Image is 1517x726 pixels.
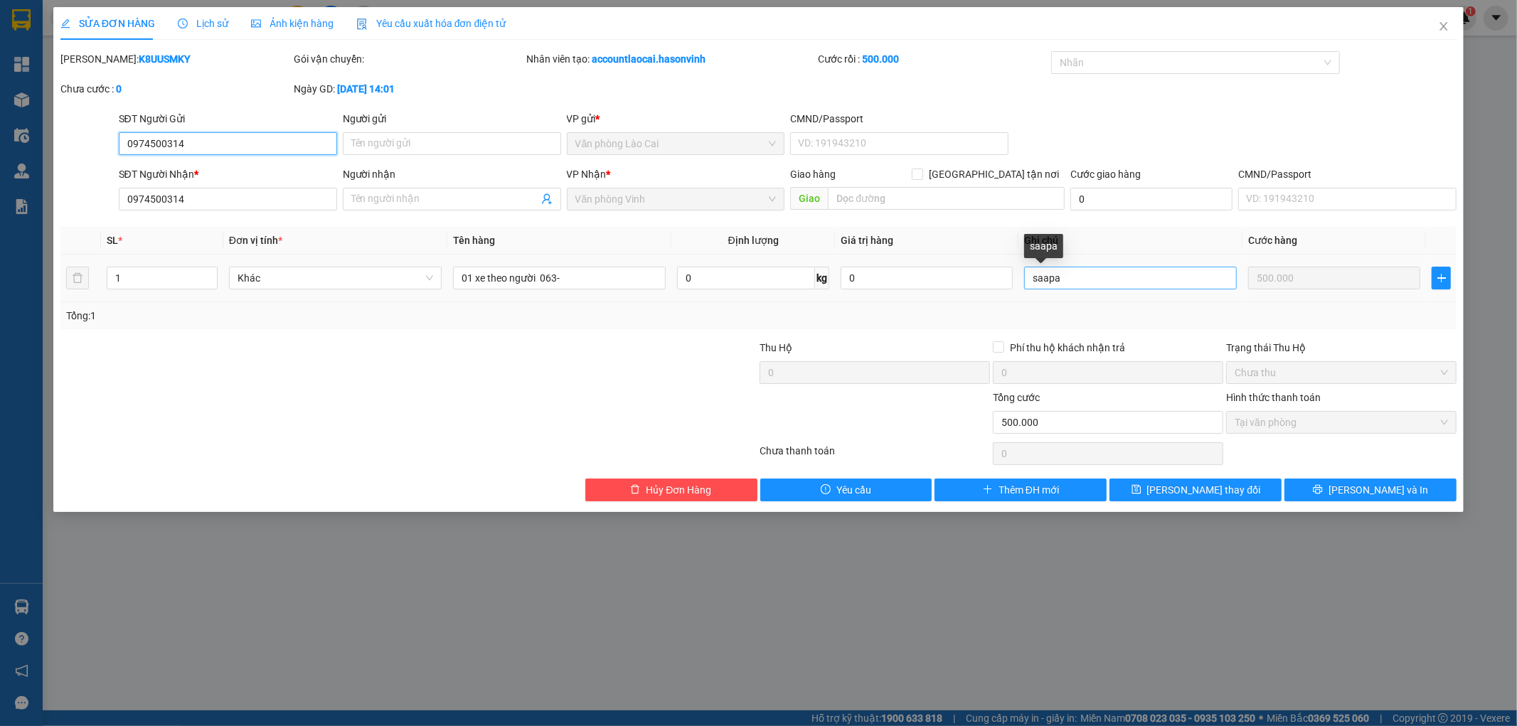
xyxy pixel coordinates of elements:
[116,83,122,95] b: 0
[1004,340,1131,356] span: Phí thu hộ khách nhận trả
[1070,188,1233,210] input: Cước giao hàng
[337,83,395,95] b: [DATE] 14:01
[178,18,228,29] span: Lịch sử
[592,53,706,65] b: accountlaocai.hasonvinh
[1432,272,1450,284] span: plus
[646,482,711,498] span: Hủy Đơn Hàng
[728,235,779,246] span: Định lượng
[1132,484,1141,496] span: save
[1438,21,1449,32] span: close
[60,18,70,28] span: edit
[1024,267,1237,289] input: Ghi Chú
[1432,267,1451,289] button: plus
[760,342,792,353] span: Thu Hộ
[251,18,261,28] span: picture
[759,443,992,468] div: Chưa thanh toán
[294,51,524,67] div: Gói vận chuyển:
[1313,484,1323,496] span: printer
[356,18,506,29] span: Yêu cầu xuất hóa đơn điện tử
[567,111,785,127] div: VP gửi
[935,479,1107,501] button: plusThêm ĐH mới
[630,484,640,496] span: delete
[107,235,118,246] span: SL
[60,18,155,29] span: SỬA ĐƠN HÀNG
[983,484,993,496] span: plus
[923,166,1065,182] span: [GEOGRAPHIC_DATA] tận nơi
[818,51,1048,67] div: Cước rồi :
[821,484,831,496] span: exclamation-circle
[453,235,495,246] span: Tên hàng
[1329,482,1428,498] span: [PERSON_NAME] và In
[343,111,561,127] div: Người gửi
[1024,234,1063,258] div: saapa
[139,53,191,65] b: K8UUSMKY
[238,267,433,289] span: Khác
[294,81,524,97] div: Ngày GD:
[119,166,337,182] div: SĐT Người Nhận
[993,392,1040,403] span: Tổng cước
[790,111,1008,127] div: CMND/Passport
[1018,227,1242,255] th: Ghi chú
[841,235,893,246] span: Giá trị hàng
[760,479,932,501] button: exclamation-circleYêu cầu
[1109,479,1282,501] button: save[PERSON_NAME] thay đổi
[119,111,337,127] div: SĐT Người Gửi
[229,235,282,246] span: Đơn vị tính
[815,267,829,289] span: kg
[527,51,816,67] div: Nhân viên tạo:
[60,81,291,97] div: Chưa cước :
[1070,169,1141,180] label: Cước giao hàng
[1147,482,1261,498] span: [PERSON_NAME] thay đổi
[1235,362,1448,383] span: Chưa thu
[862,53,899,65] b: 500.000
[585,479,757,501] button: deleteHủy Đơn Hàng
[1238,166,1457,182] div: CMND/Passport
[178,18,188,28] span: clock-circle
[453,267,666,289] input: VD: Bàn, Ghế
[567,169,607,180] span: VP Nhận
[1226,340,1457,356] div: Trạng thái Thu Hộ
[1226,392,1321,403] label: Hình thức thanh toán
[1248,267,1420,289] input: 0
[60,51,291,67] div: [PERSON_NAME]:
[541,193,553,205] span: user-add
[356,18,368,30] img: icon
[1248,235,1297,246] span: Cước hàng
[790,187,828,210] span: Giao
[66,267,89,289] button: delete
[999,482,1059,498] span: Thêm ĐH mới
[251,18,334,29] span: Ảnh kiện hàng
[575,188,777,210] span: Văn phòng Vinh
[1235,412,1448,433] span: Tại văn phòng
[575,133,777,154] span: Văn phòng Lào Cai
[836,482,871,498] span: Yêu cầu
[828,187,1065,210] input: Dọc đường
[1284,479,1457,501] button: printer[PERSON_NAME] và In
[343,166,561,182] div: Người nhận
[66,308,585,324] div: Tổng: 1
[1424,7,1464,47] button: Close
[790,169,836,180] span: Giao hàng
